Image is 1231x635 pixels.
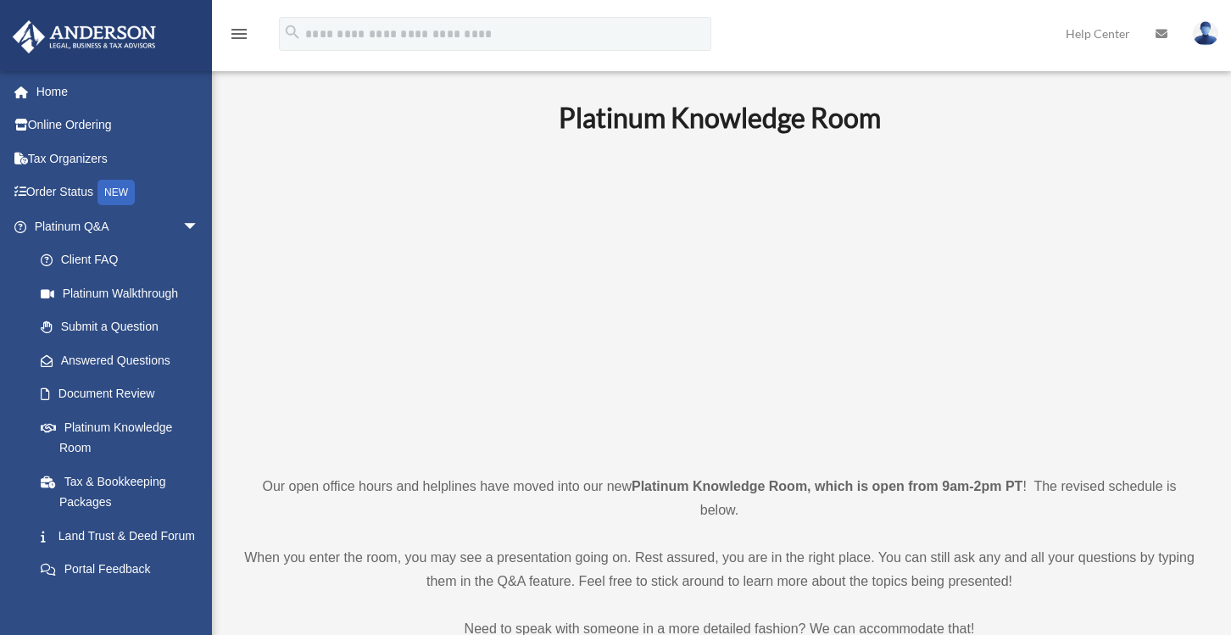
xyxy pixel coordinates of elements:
a: menu [229,30,249,44]
a: Submit a Question [24,310,225,344]
a: Home [12,75,225,109]
a: Tax Organizers [12,142,225,175]
a: Client FAQ [24,243,225,277]
a: Platinum Walkthrough [24,276,225,310]
i: search [283,23,302,42]
img: User Pic [1193,21,1218,46]
span: arrow_drop_down [182,209,216,244]
p: Our open office hours and helplines have moved into our new ! The revised schedule is below. [242,475,1197,522]
iframe: 231110_Toby_KnowledgeRoom [465,157,974,443]
a: Portal Feedback [24,553,225,587]
a: Platinum Q&Aarrow_drop_down [12,209,225,243]
a: Order StatusNEW [12,175,225,210]
div: NEW [97,180,135,205]
a: Answered Questions [24,343,225,377]
a: Online Ordering [12,109,225,142]
img: Anderson Advisors Platinum Portal [8,20,161,53]
i: menu [229,24,249,44]
strong: Platinum Knowledge Room, which is open from 9am-2pm PT [632,479,1022,493]
a: Land Trust & Deed Forum [24,519,225,553]
b: Platinum Knowledge Room [559,101,881,134]
a: Document Review [24,377,225,411]
a: Tax & Bookkeeping Packages [24,465,225,519]
p: When you enter the room, you may see a presentation going on. Rest assured, you are in the right ... [242,546,1197,593]
a: Platinum Knowledge Room [24,410,216,465]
